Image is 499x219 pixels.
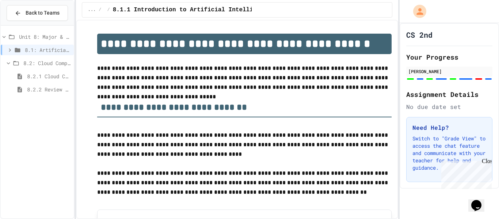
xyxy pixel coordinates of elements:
[113,5,271,14] span: 8.1.1 Introduction to Artificial Intelligence
[406,102,492,111] div: No due date set
[25,46,71,54] span: 8.1: Artificial Intelligence Basics
[19,33,71,41] span: Unit 8: Major & Emerging Technologies
[468,190,492,212] iframe: chat widget
[406,30,433,40] h1: CS 2nd
[412,123,486,132] h3: Need Help?
[7,5,68,21] button: Back to Teams
[406,89,492,99] h2: Assignment Details
[23,59,71,67] span: 8.2: Cloud Computing
[88,7,96,13] span: ...
[3,3,50,46] div: Chat with us now!Close
[408,68,490,75] div: [PERSON_NAME]
[412,135,486,171] p: Switch to "Grade View" to access the chat feature and communicate with your teacher for help and ...
[27,86,71,93] span: 8.2.2 Review - Cloud Computing
[406,52,492,62] h2: Your Progress
[107,7,110,13] span: /
[26,9,60,17] span: Back to Teams
[27,72,71,80] span: 8.2.1 Cloud Computing: Transforming the Digital World
[99,7,101,13] span: /
[438,158,492,189] iframe: chat widget
[405,3,428,20] div: My Account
